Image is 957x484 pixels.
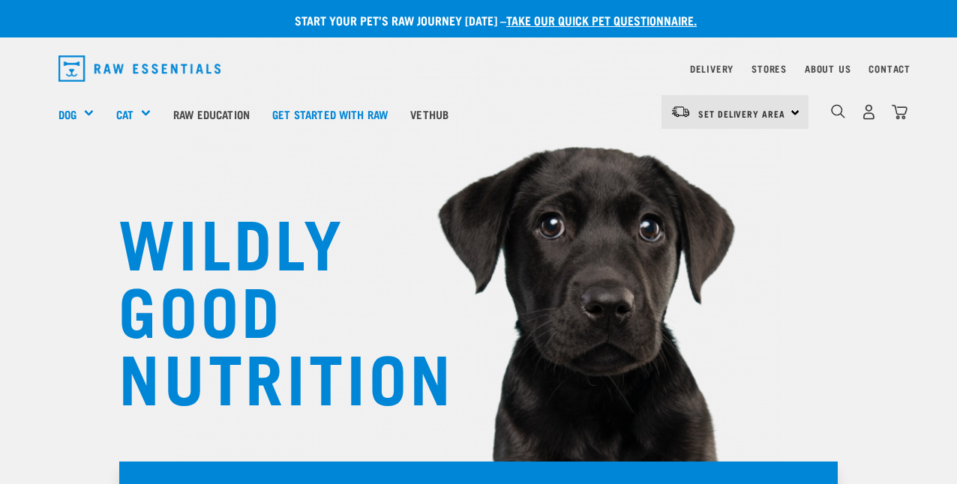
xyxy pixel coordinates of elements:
img: home-icon-1@2x.png [831,104,845,118]
img: Raw Essentials Logo [58,55,220,82]
a: Contact [868,66,910,71]
a: Delivery [690,66,733,71]
span: Set Delivery Area [698,111,785,116]
img: user.png [861,104,877,120]
img: van-moving.png [670,105,691,118]
a: About Us [805,66,850,71]
a: Stores [751,66,787,71]
h1: WILDLY GOOD NUTRITION [118,206,418,408]
a: Get started with Raw [261,84,399,144]
a: Raw Education [162,84,261,144]
a: Vethub [399,84,460,144]
a: Dog [58,106,76,123]
nav: dropdown navigation [46,49,910,88]
img: home-icon@2x.png [892,104,907,120]
a: Cat [116,106,133,123]
a: take our quick pet questionnaire. [506,16,697,23]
